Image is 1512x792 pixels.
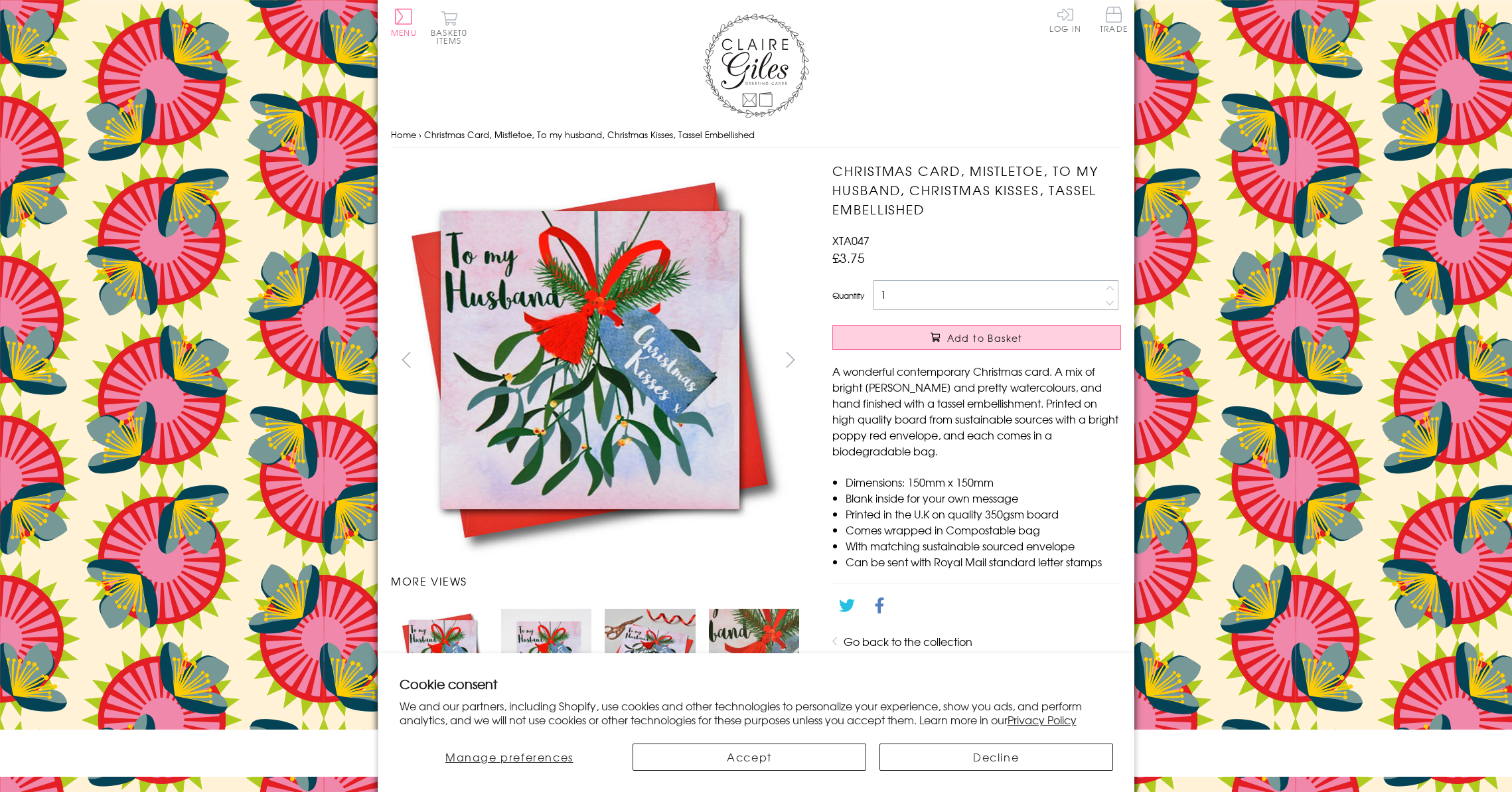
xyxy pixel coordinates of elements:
button: Menu [391,9,417,37]
img: Claire Giles Greetings Cards [703,13,809,118]
button: next [776,345,806,374]
span: Manage preferences [445,749,573,765]
p: We and our partners, including Shopify, use cookies and other technologies to personalize your ex... [400,699,1113,727]
li: Carousel Page 4 [702,602,806,706]
span: Trade [1100,7,1128,33]
img: Christmas Card, Mistletoe, To my husband, Christmas Kisses, Tassel Embellished [391,161,789,559]
img: Christmas Card, Mistletoe, To my husband, Christmas Kisses, Tassel Embellished [806,161,1204,560]
a: Home [391,128,416,141]
span: › [419,128,421,141]
button: Decline [879,744,1113,771]
li: Carousel Page 1 (Current Slide) [391,602,494,706]
ul: Carousel Pagination [391,602,806,706]
button: prev [391,345,421,374]
span: Christmas Card, Mistletoe, To my husband, Christmas Kisses, Tassel Embellished [424,128,755,141]
img: Christmas Card, Mistletoe, To my husband, Christmas Kisses, Tassel Embellished [398,609,488,699]
a: Privacy Policy [1008,712,1077,728]
a: Trade [1100,7,1128,35]
img: Christmas Card, Mistletoe, To my husband, Christmas Kisses, Tassel Embellished [709,609,799,699]
a: Log In [1049,7,1081,33]
li: Can be sent with Royal Mail standard letter stamps [846,554,1121,570]
li: Printed in the U.K on quality 350gsm board [846,506,1121,522]
button: Manage preferences [399,744,619,771]
a: Go back to the collection [844,633,972,649]
span: Menu [391,27,417,39]
label: Quantity [832,289,864,301]
img: Christmas Card, Mistletoe, To my husband, Christmas Kisses, Tassel Embellished [501,609,591,699]
li: Comes wrapped in Compostable bag [846,522,1121,538]
h2: Cookie consent [400,674,1113,693]
button: Add to Basket [832,325,1121,350]
span: Add to Basket [947,331,1023,345]
h1: Christmas Card, Mistletoe, To my husband, Christmas Kisses, Tassel Embellished [832,161,1121,218]
li: Dimensions: 150mm x 150mm [846,474,1121,490]
span: £3.75 [832,248,865,267]
li: Carousel Page 3 [598,602,702,706]
button: Basket0 items [431,11,467,44]
img: Christmas Card, Mistletoe, To my husband, Christmas Kisses, Tassel Embellished [605,609,695,699]
span: XTA047 [832,232,869,248]
span: 0 items [437,27,467,46]
li: With matching sustainable sourced envelope [846,538,1121,554]
li: Blank inside for your own message [846,490,1121,506]
h3: More views [391,573,806,589]
p: A wonderful contemporary Christmas card. A mix of bright [PERSON_NAME] and pretty watercolours, a... [832,363,1121,459]
li: Carousel Page 2 [494,602,598,706]
nav: breadcrumbs [391,121,1121,149]
button: Accept [633,744,866,771]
